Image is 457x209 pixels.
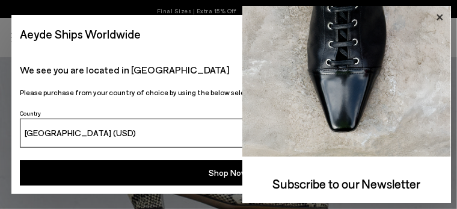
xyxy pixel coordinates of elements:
p: We see you are located in [GEOGRAPHIC_DATA] [20,63,437,77]
span: Aeyde Ships Worldwide [20,23,141,45]
p: Please purchase from your country of choice by using the below selection: [20,87,437,98]
span: Subscribe to our Newsletter [273,176,421,191]
button: Shop Now [20,160,437,186]
span: [GEOGRAPHIC_DATA] (USD) [25,128,136,138]
span: Country [20,110,41,117]
img: ca3f721fb6ff708a270709c41d776025.jpg [242,6,451,157]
